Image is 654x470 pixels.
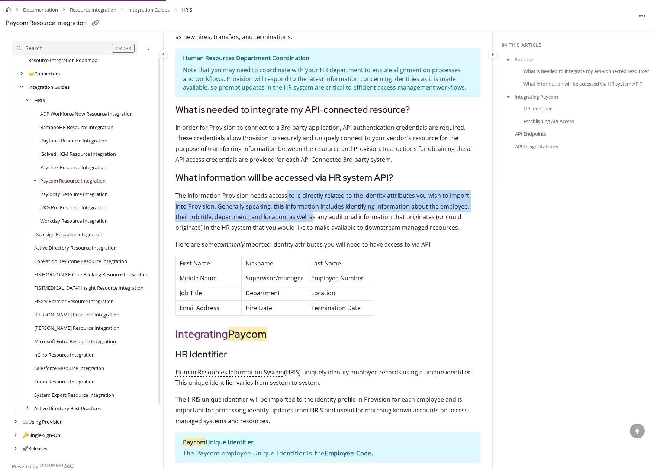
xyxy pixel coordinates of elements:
a: FiServ Premier Resource Integration [34,297,114,305]
button: Category toggle [159,49,168,58]
p: (HRIS) uniquely identify employee records using a unique identifier. This unique identifier varie... [175,367,480,389]
td: Location [307,286,373,300]
mark: Paycom [183,438,206,446]
a: HR Identifier [523,104,552,112]
a: Jack Henry Symitar Resource Integration [34,324,119,332]
a: Zoom Resource Integration [34,378,95,385]
span: HRIS [181,4,192,15]
a: Single-Sign-On [22,431,60,439]
div: arrow [24,97,31,104]
td: Nickname [241,256,307,271]
td: First Name [175,256,241,271]
div: arrow [12,432,19,439]
mark: Paycom [228,327,267,341]
div: arrow [18,70,25,77]
a: Microsoft Entra Resource Integration [34,338,116,345]
a: Home [6,4,11,15]
img: Document360 [40,464,75,468]
button: Filter [144,44,153,52]
a: Integrating Paycom [515,93,558,100]
a: Establishing API Access [523,117,574,125]
td: Supervisor/manager [241,271,307,286]
a: Powered by Document360 - opens in a new tab [12,461,75,470]
a: Documentation [23,4,58,15]
div: CMD+K [112,44,135,53]
p: Unique Identifier [183,437,473,448]
a: iSolved HCM Resource Integration [40,150,116,158]
h3: HR Identifier [175,348,480,361]
a: Docusign Resource Integration [34,231,102,238]
span: The Paycom employee Unique Identifier is the [183,450,374,457]
span: Powered by [12,463,38,470]
button: Search [12,41,138,55]
a: Workday Resource Integration [40,217,108,225]
span: 🚀 [22,445,28,452]
a: Active Directory Resource Integration [34,244,117,251]
a: HRIS [34,97,45,104]
a: Using Provision [22,418,63,425]
div: In this article [502,41,651,49]
a: FIS HORIZON XE Core Banking Resource Integration [34,271,149,278]
button: Article more options [637,10,648,22]
a: API Endpoints [515,130,546,138]
td: Hire Date [241,300,307,315]
td: Employee Number [307,271,373,286]
a: Resource Integration Roadmap [28,57,97,64]
h3: What is needed to integrate my API-connected resource? [175,103,480,116]
strong: Employee Code. [325,450,374,457]
a: Dayforce Resource Integration [40,137,107,144]
a: What information will be accessed via HR system API? [523,80,642,87]
div: arrow [12,418,19,425]
span: Human Resources Information System [175,368,284,377]
td: Termination Date [307,300,373,315]
p: The HRIS unique identifier will be imported to the identity profile in Provision for each employe... [175,394,480,426]
a: Salesforce Resource Integration [34,364,104,372]
div: arrow [12,445,19,452]
a: Connectors [28,70,60,77]
a: BambooHR Resource Integration [40,123,113,131]
div: scroll to top [630,424,645,438]
button: arrow [505,55,512,64]
a: Paycom Resource Integration [40,177,106,184]
a: Active Directory Best Practices [34,405,101,412]
a: FIS IBS Insight Resource Integration [34,284,144,292]
div: Paycom Resource Integration [6,18,87,29]
a: What is needed to integrate my API-connected resource? [523,67,649,75]
button: arrow [505,93,512,101]
div: arrow [18,84,25,91]
div: Human Resources Department Coordination [183,53,473,66]
em: commonly [217,240,244,248]
td: Department [241,286,307,300]
h3: What information will be accessed via HR system API? [175,171,480,184]
span: 🔑 [22,432,28,438]
a: Paychex Resource Integration [40,164,106,171]
a: API Usage Statistics [515,143,558,150]
td: Middle Name [175,271,241,286]
td: Last Name [307,256,373,271]
p: In order for Provision to connect to a 3rd party application, API authentication credentials are ... [175,122,480,165]
td: Job Title [175,286,241,300]
p: The information Provision needs access to is directly related to the identity attributes you wish... [175,190,480,233]
div: Search [26,44,43,52]
p: Here are some imported identity attributes you will need to have access to via API: [175,239,480,250]
a: System Export Resource Integration [34,391,114,399]
a: Corelation KeyStone Resource Integration [34,257,127,265]
a: Jack Henry SilverLake Resource Integration [34,311,119,318]
a: nCino Resource Integration [34,351,95,358]
a: Integration Guides [128,4,170,15]
td: Email Address [175,300,241,315]
button: Category toggle [488,50,497,59]
a: Paylocity Resource Integration [40,190,108,198]
div: Note that you may need to coordinate with your HR department to ensure alignment on processes and... [183,66,473,93]
span: 🤝 [28,70,34,77]
a: Integration Guides [28,83,70,91]
div: arrow [24,405,31,412]
a: UKG Pro Resource Integration [40,204,106,211]
h2: Integrating [175,326,480,342]
span: 📖 [22,418,28,425]
a: Resource Integration [70,4,116,15]
button: Copy link of [90,17,102,29]
a: ADP Workforce Now Resource Integration [40,110,133,117]
a: Releases [22,445,47,452]
a: Purpose [515,56,533,63]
